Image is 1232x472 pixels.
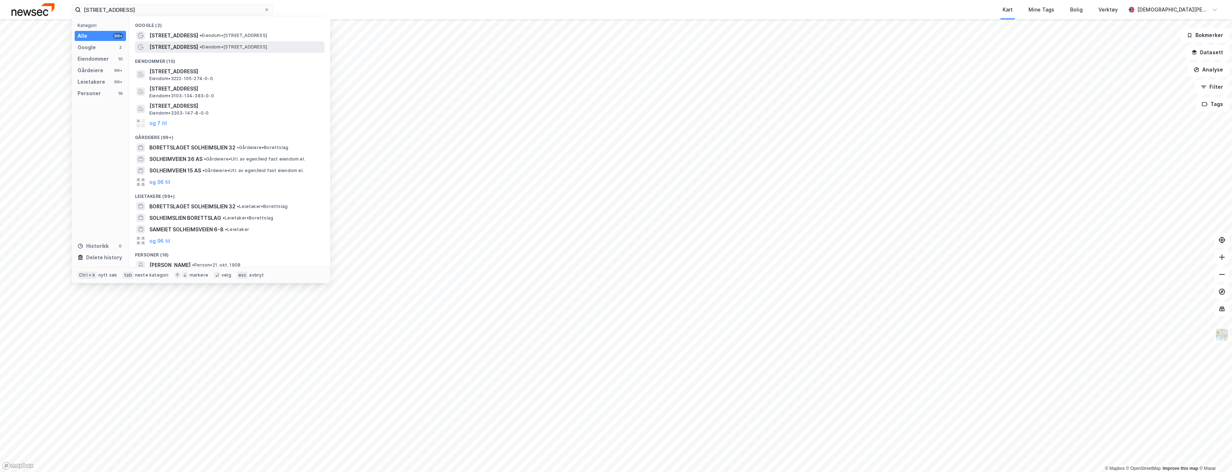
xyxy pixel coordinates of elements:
[113,33,123,39] div: 99+
[113,68,123,73] div: 99+
[1181,28,1229,42] button: Bokmerker
[98,272,117,278] div: nytt søk
[237,272,248,279] div: esc
[202,168,205,173] span: •
[1070,5,1083,14] div: Bolig
[221,272,231,278] div: velg
[237,204,288,209] span: Leietaker • Borettslag
[149,119,167,128] button: og 7 til
[117,243,123,249] div: 0
[149,143,235,152] span: BORETTSLAGET SOLHEIMSLIEN 32
[149,261,191,269] span: [PERSON_NAME]
[190,272,208,278] div: markere
[1028,5,1054,14] div: Mine Tags
[202,168,304,173] span: Gårdeiere • Utl. av egen/leid fast eiendom el.
[129,188,330,201] div: Leietakere (99+)
[149,236,170,245] button: og 96 til
[204,156,206,162] span: •
[1137,5,1209,14] div: [DEMOGRAPHIC_DATA][PERSON_NAME]
[237,204,239,209] span: •
[78,43,96,52] div: Google
[78,242,109,250] div: Historikk
[129,129,330,142] div: Gårdeiere (99+)
[149,93,214,99] span: Eiendom • 3103-134-383-0-0
[149,76,213,82] span: Eiendom • 3222-105-274-0-0
[135,272,169,278] div: neste kategori
[200,44,267,50] span: Eiendom • [STREET_ADDRESS]
[1163,466,1198,471] a: Improve this map
[149,155,202,163] span: SOLHEIMVEIEN 36 AS
[1215,328,1229,342] img: Z
[192,262,241,268] span: Person • 21. okt. 1908
[1187,63,1229,77] button: Analyse
[223,215,225,221] span: •
[78,55,109,63] div: Eiendommer
[117,45,123,50] div: 2
[129,17,330,30] div: Google (2)
[11,3,55,16] img: newsec-logo.f6e21ccffca1b3a03d2d.png
[192,262,194,268] span: •
[78,272,97,279] div: Ctrl + k
[123,272,134,279] div: tab
[1098,5,1118,14] div: Verktøy
[78,66,103,75] div: Gårdeiere
[200,44,202,50] span: •
[129,53,330,66] div: Eiendommer (10)
[1185,45,1229,60] button: Datasett
[225,227,227,232] span: •
[1003,5,1013,14] div: Kart
[149,225,224,234] span: SAMEIET SOLHEIMSVEIEN 6-8
[81,4,264,15] input: Søk på adresse, matrikkel, gårdeiere, leietakere eller personer
[1196,438,1232,472] div: Kontrollprogram for chat
[1196,438,1232,472] iframe: Chat Widget
[249,272,264,278] div: avbryt
[1126,466,1161,471] a: OpenStreetMap
[113,79,123,85] div: 99+
[2,462,34,470] a: Mapbox homepage
[78,89,101,98] div: Personer
[225,227,249,232] span: Leietaker
[149,202,235,211] span: BORETTSLAGET SOLHEIMSLIEN 32
[86,253,122,262] div: Delete history
[149,31,198,40] span: [STREET_ADDRESS]
[1196,97,1229,111] button: Tags
[1105,466,1125,471] a: Mapbox
[149,166,201,175] span: SOLHEIMVEIEN 15 AS
[223,215,273,221] span: Leietaker • Borettslag
[200,33,267,38] span: Eiendom • [STREET_ADDRESS]
[149,67,322,76] span: [STREET_ADDRESS]
[78,78,105,86] div: Leietakere
[149,178,170,186] button: og 96 til
[149,102,322,110] span: [STREET_ADDRESS]
[129,246,330,259] div: Personer (16)
[149,214,221,222] span: SOLHEIMSLIEN BORETTSLAG
[1195,80,1229,94] button: Filter
[237,145,239,150] span: •
[237,145,288,151] span: Gårdeiere • Borettslag
[149,84,322,93] span: [STREET_ADDRESS]
[149,110,209,116] span: Eiendom • 3303-147-8-0-0
[117,91,123,96] div: 16
[78,32,87,40] div: Alle
[78,23,126,28] div: Kategori
[117,56,123,62] div: 10
[200,33,202,38] span: •
[204,156,305,162] span: Gårdeiere • Utl. av egen/leid fast eiendom el.
[149,43,198,51] span: [STREET_ADDRESS]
